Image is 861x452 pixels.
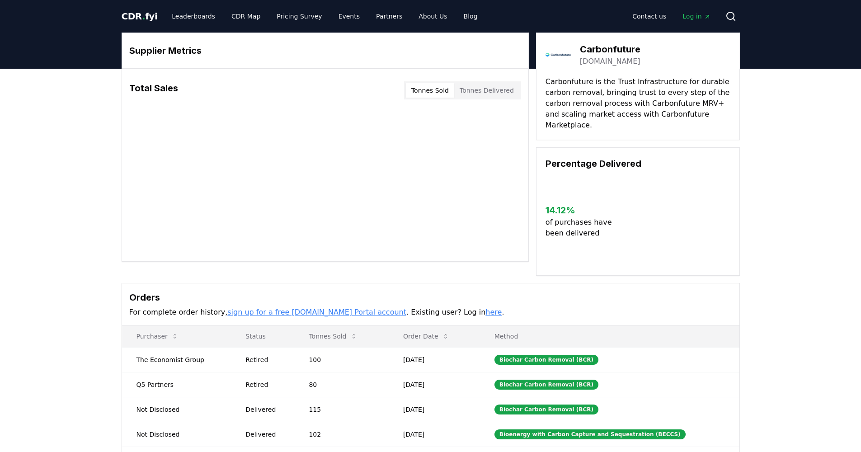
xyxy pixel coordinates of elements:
[227,308,406,316] a: sign up for a free [DOMAIN_NAME] Portal account
[122,422,231,447] td: Not Disclosed
[546,217,619,239] p: of purchases have been delivered
[625,8,718,24] nav: Main
[675,8,718,24] a: Log in
[238,332,287,341] p: Status
[245,405,287,414] div: Delivered
[456,8,485,24] a: Blog
[494,429,686,439] div: Bioenergy with Carbon Capture and Sequestration (BECCS)
[122,347,231,372] td: The Economist Group
[454,83,519,98] button: Tonnes Delivered
[294,397,388,422] td: 115
[546,76,730,131] p: Carbonfuture is the Trust Infrastructure for durable carbon removal, bringing trust to every step...
[389,397,480,422] td: [DATE]
[294,372,388,397] td: 80
[494,380,598,390] div: Biochar Carbon Removal (BCR)
[389,422,480,447] td: [DATE]
[331,8,367,24] a: Events
[245,355,287,364] div: Retired
[580,56,640,67] a: [DOMAIN_NAME]
[165,8,222,24] a: Leaderboards
[411,8,454,24] a: About Us
[129,327,186,345] button: Purchaser
[122,11,158,22] span: CDR fyi
[301,327,364,345] button: Tonnes Sold
[546,42,571,67] img: Carbonfuture-logo
[142,11,145,22] span: .
[406,83,454,98] button: Tonnes Sold
[165,8,485,24] nav: Main
[122,10,158,23] a: CDR.fyi
[245,380,287,389] div: Retired
[546,203,619,217] h3: 14.12 %
[129,307,732,318] p: For complete order history, . Existing user? Log in .
[625,8,673,24] a: Contact us
[485,308,502,316] a: here
[224,8,268,24] a: CDR Map
[129,81,178,99] h3: Total Sales
[494,405,598,414] div: Biochar Carbon Removal (BCR)
[389,347,480,372] td: [DATE]
[580,42,640,56] h3: Carbonfuture
[494,355,598,365] div: Biochar Carbon Removal (BCR)
[122,372,231,397] td: Q5 Partners
[369,8,409,24] a: Partners
[294,422,388,447] td: 102
[294,347,388,372] td: 100
[487,332,732,341] p: Method
[389,372,480,397] td: [DATE]
[129,44,521,57] h3: Supplier Metrics
[122,397,231,422] td: Not Disclosed
[129,291,732,304] h3: Orders
[546,157,730,170] h3: Percentage Delivered
[682,12,710,21] span: Log in
[396,327,456,345] button: Order Date
[269,8,329,24] a: Pricing Survey
[245,430,287,439] div: Delivered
